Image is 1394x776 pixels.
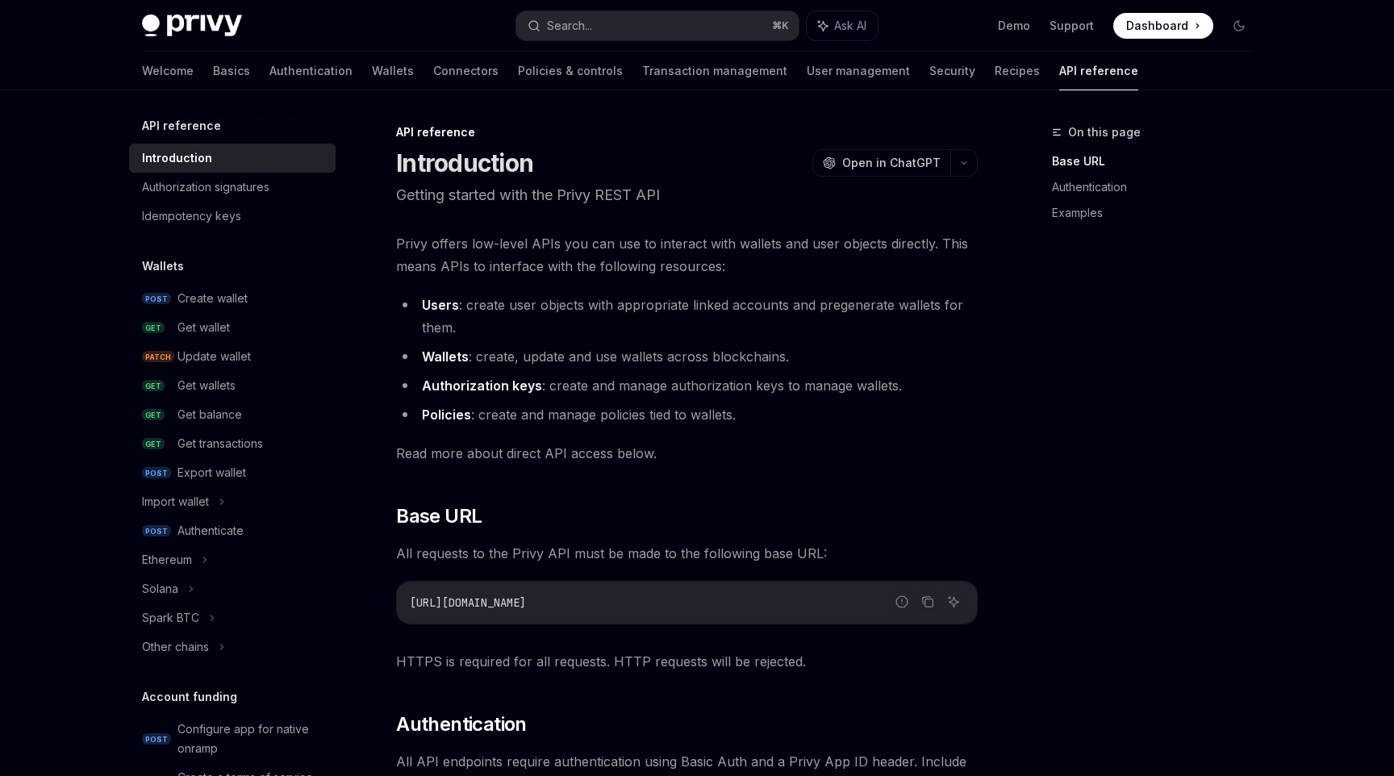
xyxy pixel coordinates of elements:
[142,116,221,136] h5: API reference
[129,342,336,371] a: PATCHUpdate wallet
[396,542,978,565] span: All requests to the Privy API must be made to the following base URL:
[807,11,878,40] button: Ask AI
[1059,52,1138,90] a: API reference
[142,322,165,334] span: GET
[372,52,414,90] a: Wallets
[142,177,269,197] div: Authorization signatures
[891,591,912,612] button: Report incorrect code
[129,715,336,763] a: POSTConfigure app for native onramp
[396,711,527,737] span: Authentication
[1052,148,1265,174] a: Base URL
[142,467,171,479] span: POST
[396,124,978,140] div: API reference
[142,52,194,90] a: Welcome
[142,438,165,450] span: GET
[213,52,250,90] a: Basics
[129,173,336,202] a: Authorization signatures
[396,503,482,529] span: Base URL
[547,16,592,35] div: Search...
[807,52,910,90] a: User management
[129,400,336,429] a: GETGet balance
[772,19,789,32] span: ⌘ K
[177,434,263,453] div: Get transactions
[396,148,533,177] h1: Introduction
[142,608,199,628] div: Spark BTC
[177,463,246,482] div: Export wallet
[177,347,251,366] div: Update wallet
[1052,200,1265,226] a: Examples
[995,52,1040,90] a: Recipes
[177,720,326,758] div: Configure app for native onramp
[142,525,171,537] span: POST
[1050,18,1094,34] a: Support
[142,687,237,707] h5: Account funding
[396,232,978,277] span: Privy offers low-level APIs you can use to interact with wallets and user objects directly. This ...
[943,591,964,612] button: Ask AI
[142,492,209,511] div: Import wallet
[396,374,978,397] li: : create and manage authorization keys to manage wallets.
[177,376,236,395] div: Get wallets
[422,378,542,394] strong: Authorization keys
[142,380,165,392] span: GET
[396,184,978,207] p: Getting started with the Privy REST API
[917,591,938,612] button: Copy the contents from the code block
[142,15,242,37] img: dark logo
[396,650,978,673] span: HTTPS is required for all requests. HTTP requests will be rejected.
[410,595,526,610] span: [URL][DOMAIN_NAME]
[842,155,941,171] span: Open in ChatGPT
[129,313,336,342] a: GETGet wallet
[142,207,241,226] div: Idempotency keys
[142,637,209,657] div: Other chains
[1052,174,1265,200] a: Authentication
[129,144,336,173] a: Introduction
[1126,18,1188,34] span: Dashboard
[518,52,623,90] a: Policies & controls
[1068,123,1141,142] span: On this page
[834,18,866,34] span: Ask AI
[177,405,242,424] div: Get balance
[812,149,950,177] button: Open in ChatGPT
[142,733,171,745] span: POST
[142,409,165,421] span: GET
[142,257,184,276] h5: Wallets
[142,550,192,569] div: Ethereum
[422,348,469,365] strong: Wallets
[396,403,978,426] li: : create and manage policies tied to wallets.
[642,52,787,90] a: Transaction management
[396,442,978,465] span: Read more about direct API access below.
[1113,13,1213,39] a: Dashboard
[396,294,978,339] li: : create user objects with appropriate linked accounts and pregenerate wallets for them.
[129,516,336,545] a: POSTAuthenticate
[142,293,171,305] span: POST
[929,52,975,90] a: Security
[142,148,212,168] div: Introduction
[177,289,248,308] div: Create wallet
[142,579,178,599] div: Solana
[269,52,353,90] a: Authentication
[129,284,336,313] a: POSTCreate wallet
[129,202,336,231] a: Idempotency keys
[129,371,336,400] a: GETGet wallets
[422,407,471,423] strong: Policies
[142,351,174,363] span: PATCH
[1226,13,1252,39] button: Toggle dark mode
[422,297,459,313] strong: Users
[433,52,499,90] a: Connectors
[129,458,336,487] a: POSTExport wallet
[396,345,978,368] li: : create, update and use wallets across blockchains.
[177,521,244,540] div: Authenticate
[177,318,230,337] div: Get wallet
[516,11,799,40] button: Search...⌘K
[129,429,336,458] a: GETGet transactions
[998,18,1030,34] a: Demo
